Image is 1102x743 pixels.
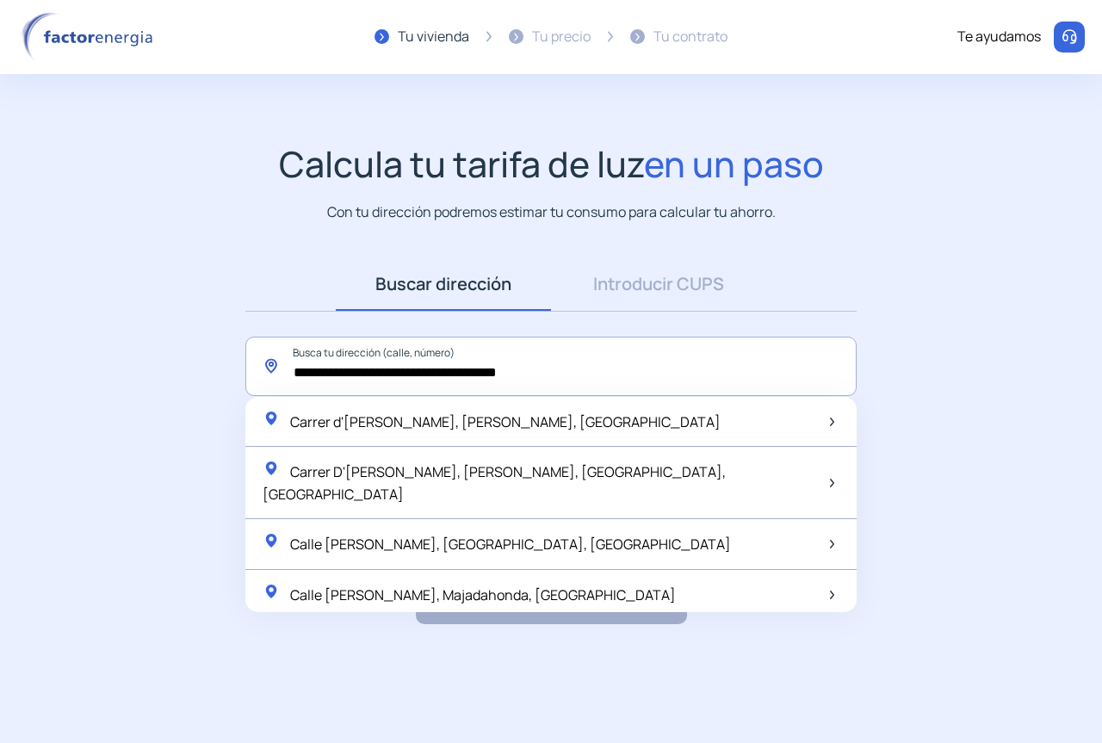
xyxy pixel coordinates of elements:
a: Introducir CUPS [551,257,766,311]
span: Carrer D'[PERSON_NAME], [PERSON_NAME], [GEOGRAPHIC_DATA], [GEOGRAPHIC_DATA] [263,462,726,504]
img: logo factor [17,12,164,62]
span: Calle [PERSON_NAME], Majadahonda, [GEOGRAPHIC_DATA] [290,585,676,604]
a: Buscar dirección [336,257,551,311]
div: Te ayudamos [957,26,1041,48]
img: location-pin-green.svg [263,583,280,600]
img: location-pin-green.svg [263,410,280,427]
span: en un paso [644,139,824,188]
img: location-pin-green.svg [263,460,280,477]
div: Tu vivienda [398,26,469,48]
div: Tu contrato [653,26,727,48]
img: location-pin-green.svg [263,532,280,549]
img: arrow-next-item.svg [830,479,834,487]
img: llamar [1061,28,1078,46]
h1: Calcula tu tarifa de luz [279,143,824,185]
div: Tu precio [532,26,591,48]
img: arrow-next-item.svg [830,418,834,426]
span: Carrer d'[PERSON_NAME], [PERSON_NAME], [GEOGRAPHIC_DATA] [290,412,721,431]
img: arrow-next-item.svg [830,591,834,599]
img: arrow-next-item.svg [830,540,834,548]
p: Con tu dirección podremos estimar tu consumo para calcular tu ahorro. [327,201,776,223]
span: Calle [PERSON_NAME], [GEOGRAPHIC_DATA], [GEOGRAPHIC_DATA] [290,535,731,554]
